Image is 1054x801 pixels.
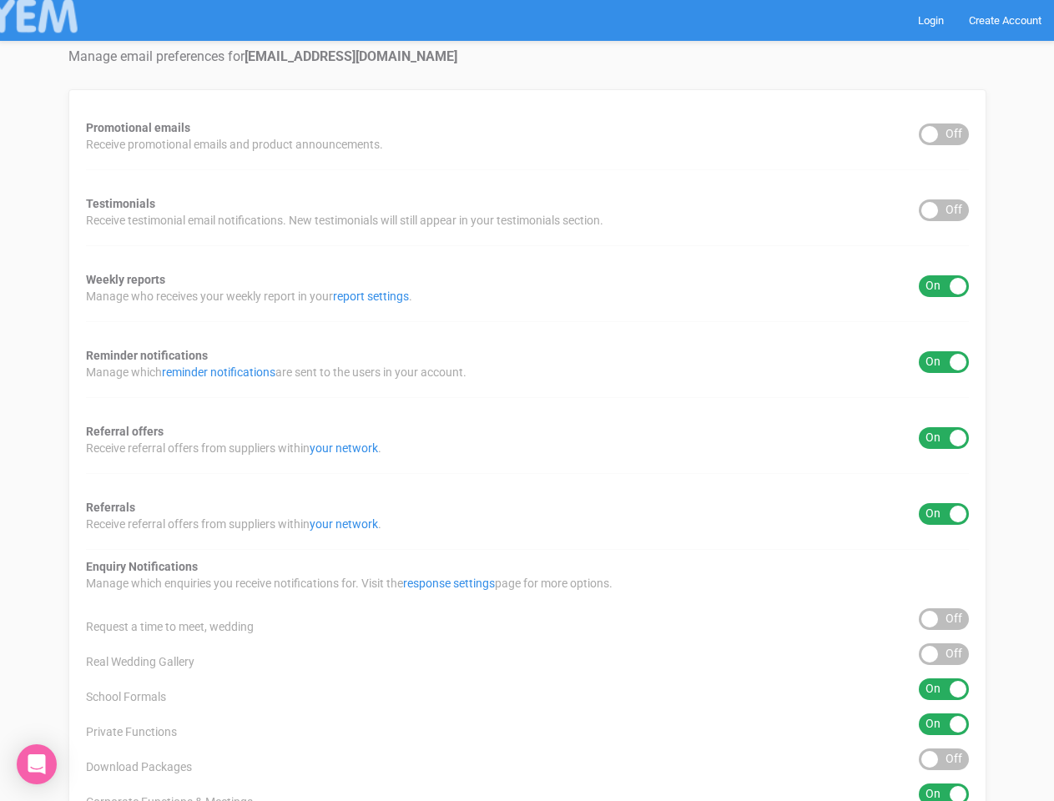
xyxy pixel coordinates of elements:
[86,364,466,380] span: Manage which are sent to the users in your account.
[17,744,57,784] div: Open Intercom Messenger
[86,653,194,670] span: Real Wedding Gallery
[86,758,192,775] span: Download Packages
[86,425,164,438] strong: Referral offers
[245,48,457,64] strong: [EMAIL_ADDRESS][DOMAIN_NAME]
[310,517,378,531] a: your network
[86,618,254,635] span: Request a time to meet, wedding
[86,688,166,705] span: School Formals
[333,290,409,303] a: report settings
[86,349,208,362] strong: Reminder notifications
[162,365,275,379] a: reminder notifications
[86,288,412,305] span: Manage who receives your weekly report in your .
[86,501,135,514] strong: Referrals
[310,441,378,455] a: your network
[86,723,177,740] span: Private Functions
[86,516,381,532] span: Receive referral offers from suppliers within .
[86,121,190,134] strong: Promotional emails
[86,136,383,153] span: Receive promotional emails and product announcements.
[86,273,165,286] strong: Weekly reports
[86,575,613,592] span: Manage which enquiries you receive notifications for. Visit the page for more options.
[86,440,381,456] span: Receive referral offers from suppliers within .
[68,49,986,64] h4: Manage email preferences for
[403,577,495,590] a: response settings
[86,197,155,210] strong: Testimonials
[86,560,198,573] strong: Enquiry Notifications
[86,212,603,229] span: Receive testimonial email notifications. New testimonials will still appear in your testimonials ...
